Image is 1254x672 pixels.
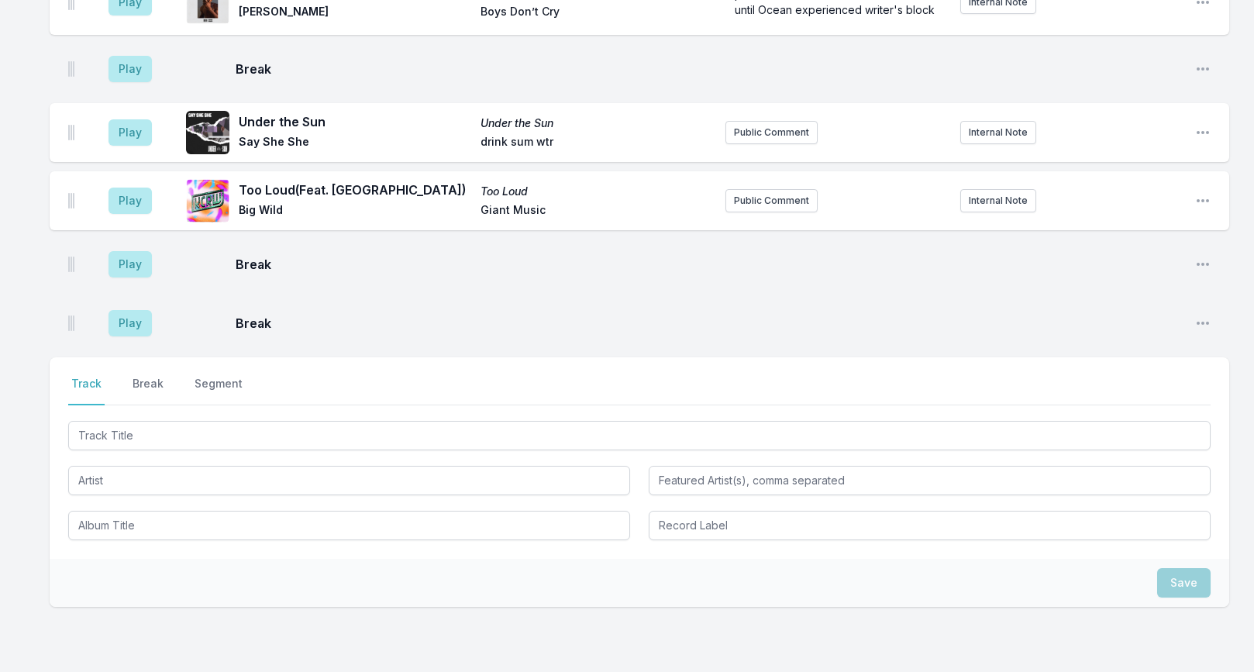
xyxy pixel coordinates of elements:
button: Play [109,119,152,146]
span: Giant Music [481,202,713,221]
span: Break [236,255,1183,274]
button: Open playlist item options [1195,315,1211,331]
input: Track Title [68,421,1211,450]
span: Boys Don’t Cry [481,4,713,22]
img: Drag Handle [68,315,74,331]
button: Open playlist item options [1195,61,1211,77]
input: Album Title [68,511,630,540]
img: Drag Handle [68,125,74,140]
img: Drag Handle [68,257,74,272]
button: Play [109,310,152,336]
img: Drag Handle [68,61,74,77]
span: Big Wild [239,202,471,221]
input: Featured Artist(s), comma separated [649,466,1211,495]
button: Open playlist item options [1195,125,1211,140]
img: Drag Handle [68,193,74,208]
span: Break [236,314,1183,333]
input: Artist [68,466,630,495]
button: Internal Note [960,121,1036,144]
button: Open playlist item options [1195,193,1211,208]
button: Open playlist item options [1195,257,1211,272]
span: Under the Sun [239,112,471,131]
span: Too Loud (Feat. [GEOGRAPHIC_DATA]) [239,181,471,199]
button: Track [68,376,105,405]
button: Public Comment [725,189,818,212]
button: Segment [191,376,246,405]
img: Under the Sun [186,111,229,154]
span: Under the Sun [481,115,713,131]
button: Play [109,188,152,214]
button: Break [129,376,167,405]
button: Public Comment [725,121,818,144]
button: Play [109,251,152,277]
button: Save [1157,568,1211,598]
span: Break [236,60,1183,78]
span: Too Loud [481,184,713,199]
button: Play [109,56,152,82]
button: Internal Note [960,189,1036,212]
span: Say She She [239,134,471,153]
span: [PERSON_NAME] [239,4,471,22]
span: drink sum wtr [481,134,713,153]
input: Record Label [649,511,1211,540]
img: Too Loud [186,179,229,222]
